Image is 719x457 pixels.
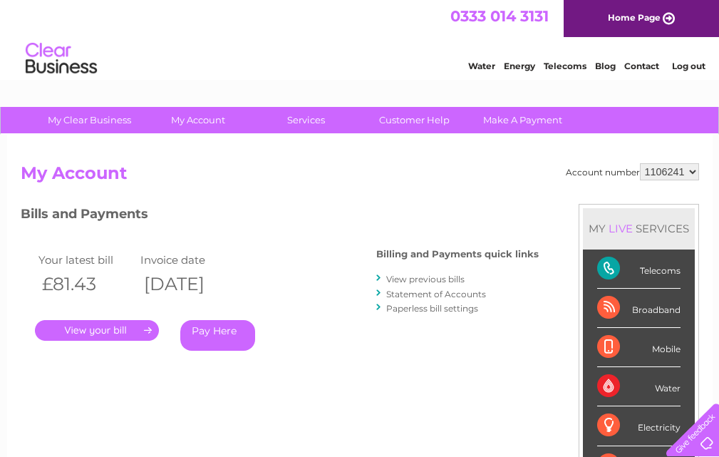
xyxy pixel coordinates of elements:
[139,107,257,133] a: My Account
[597,250,681,289] div: Telecoms
[356,107,473,133] a: Customer Help
[24,8,697,69] div: Clear Business is a trading name of Verastar Limited (registered in [GEOGRAPHIC_DATA] No. 3667643...
[21,204,539,229] h3: Bills and Payments
[624,61,659,71] a: Contact
[597,328,681,367] div: Mobile
[247,107,365,133] a: Services
[464,107,581,133] a: Make A Payment
[376,249,539,260] h4: Billing and Payments quick links
[386,274,465,284] a: View previous bills
[25,37,98,81] img: logo.png
[386,303,478,314] a: Paperless bill settings
[597,406,681,446] div: Electricity
[566,163,699,180] div: Account number
[21,163,699,190] h2: My Account
[31,107,148,133] a: My Clear Business
[583,208,695,249] div: MY SERVICES
[597,367,681,406] div: Water
[137,269,239,299] th: [DATE]
[672,61,705,71] a: Log out
[35,269,138,299] th: £81.43
[35,250,138,269] td: Your latest bill
[180,320,255,351] a: Pay Here
[595,61,616,71] a: Blog
[544,61,586,71] a: Telecoms
[468,61,495,71] a: Water
[606,222,636,235] div: LIVE
[386,289,486,299] a: Statement of Accounts
[450,7,549,25] a: 0333 014 3131
[597,289,681,328] div: Broadband
[137,250,239,269] td: Invoice date
[504,61,535,71] a: Energy
[35,320,159,341] a: .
